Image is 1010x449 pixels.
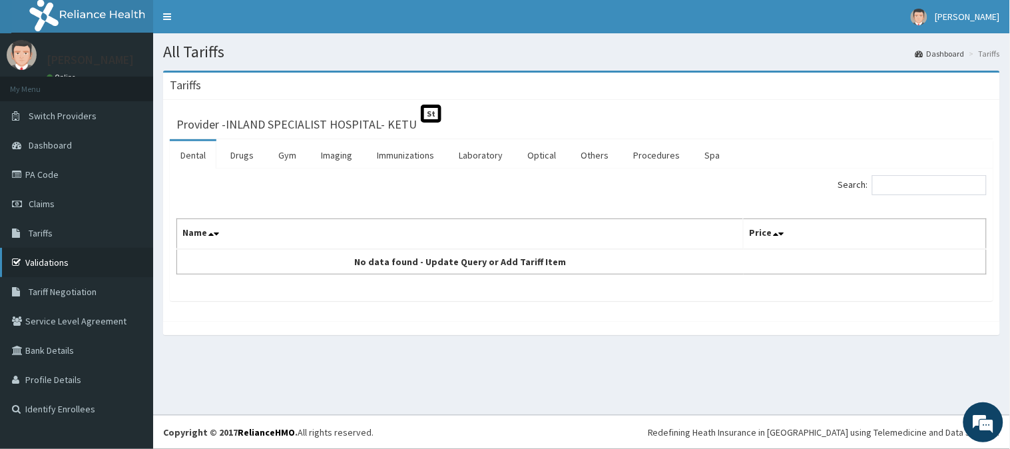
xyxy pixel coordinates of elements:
h1: All Tariffs [163,43,1000,61]
span: Claims [29,198,55,210]
th: Name [177,219,744,250]
strong: Copyright © 2017 . [163,426,298,438]
a: RelianceHMO [238,426,295,438]
a: Procedures [623,141,691,169]
span: Switch Providers [29,110,97,122]
a: Imaging [310,141,363,169]
a: Spa [694,141,731,169]
span: Tariffs [29,227,53,239]
img: User Image [911,9,927,25]
label: Search: [838,175,987,195]
a: Dashboard [915,48,965,59]
a: Immunizations [366,141,445,169]
span: [PERSON_NAME] [935,11,1000,23]
a: Gym [268,141,307,169]
a: Laboratory [448,141,513,169]
a: Optical [517,141,567,169]
a: Dental [170,141,216,169]
footer: All rights reserved. [153,415,1010,449]
a: Others [570,141,619,169]
span: St [421,105,441,123]
span: Tariff Negotiation [29,286,97,298]
img: User Image [7,40,37,70]
h3: Tariffs [170,79,201,91]
td: No data found - Update Query or Add Tariff Item [177,249,744,274]
span: Dashboard [29,139,72,151]
p: [PERSON_NAME] [47,54,134,66]
input: Search: [872,175,987,195]
h3: Provider - INLAND SPECIALIST HOSPITAL- KETU [176,119,417,131]
div: Redefining Heath Insurance in [GEOGRAPHIC_DATA] using Telemedicine and Data Science! [648,426,1000,439]
a: Drugs [220,141,264,169]
th: Price [744,219,987,250]
li: Tariffs [966,48,1000,59]
a: Online [47,73,79,82]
